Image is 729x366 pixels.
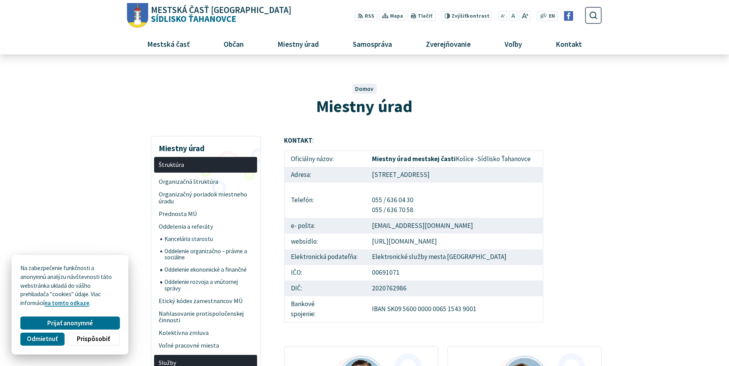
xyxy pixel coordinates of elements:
[274,33,322,54] span: Miestny úrad
[159,307,253,327] span: Nahlasovanie protispoločenskej činnosti
[372,284,407,292] a: 2020762986
[316,96,412,117] span: Miestny úrad
[284,136,543,146] p: :
[133,33,204,54] a: Mestská časť
[20,333,64,346] button: Odmietnuť
[339,33,406,54] a: Samospráva
[20,264,120,308] p: Na zabezpečenie funkčnosti a anonymnú analýzu návštevnosti táto webstránka ukladá do vášho prehli...
[148,6,292,23] span: Sídlisko Ťahanovce
[372,196,413,204] a: 055 / 636 04 30
[221,33,246,54] span: Občan
[366,234,543,249] td: [URL][DOMAIN_NAME]
[350,33,395,54] span: Samospráva
[564,11,573,21] img: Prejsť na Facebook stránku
[160,245,257,264] a: Oddelenie organizačno – právne a sociálne
[366,296,543,322] td: IBAN SK
[284,296,366,322] td: Bankové spojenie:
[154,188,257,208] a: Organizačný poriadok miestneho úradu
[77,335,110,343] span: Prispôsobiť
[366,151,543,167] td: Košice -Sídlisko Ťahanovce
[47,319,93,327] span: Prijať anonymné
[355,85,374,92] a: Domov
[159,340,253,352] span: Voľné pracovné miesta
[164,276,253,295] span: Oddelenie rozvoja a vnútornej správy
[154,295,257,307] a: Etický kódex zamestnancov MÚ
[160,264,257,276] a: Oddelenie ekonomické a finančné
[159,188,253,208] span: Organizačný poriadok miestneho úradu
[127,3,291,28] a: Logo Sídlisko Ťahanovce, prejsť na domovskú stránku.
[441,11,492,21] button: Zvýšiťkontrast
[154,175,257,188] a: Organizačná štruktúra
[154,327,257,340] a: Kolektívna zmluva
[372,252,506,261] a: Elektronické služby mesta [GEOGRAPHIC_DATA]
[284,218,366,234] td: e- pošta:
[519,11,531,21] button: Zväčšiť veľkosť písma
[284,136,312,145] strong: KONTAKT
[284,183,366,218] td: Telefón:
[491,33,536,54] a: Voľby
[379,11,406,21] a: Mapa
[452,13,467,19] span: Zvýšiť
[395,305,447,313] a: 09 5600 0000 0065
[164,233,253,245] span: Kancelária starostu
[164,245,253,264] span: Oddelenie organizačno – právne a sociálne
[154,138,257,154] h3: Miestny úrad
[498,11,508,21] button: Zmenšiť veľkosť písma
[284,280,366,296] td: DIČ:
[209,33,257,54] a: Občan
[448,305,477,313] a: 1543 9001
[542,33,596,54] a: Kontakt
[284,167,366,183] td: Adresa:
[366,167,543,183] td: [STREET_ADDRESS]
[45,299,89,307] a: na tomto odkaze
[509,11,517,21] button: Nastaviť pôvodnú veľkosť písma
[372,268,400,277] a: 00691071
[144,33,193,54] span: Mestská časť
[154,208,257,220] a: Prednosta MÚ
[284,234,366,249] td: websídlo:
[547,12,557,20] a: EN
[284,265,366,281] td: IČO:
[159,158,253,171] span: Štruktúra
[160,233,257,245] a: Kancelária starostu
[160,276,257,295] a: Oddelenie rozvoja a vnútornej správy
[154,340,257,352] a: Voľné pracovné miesta
[154,307,257,327] a: Nahlasovanie protispoločenskej činnosti
[372,206,413,214] a: 055 / 636 70 58
[452,13,490,19] span: kontrast
[263,33,333,54] a: Miestny úrad
[549,12,555,20] span: EN
[355,11,377,21] a: RSS
[127,3,148,28] img: Prejsť na domovskú stránku
[159,208,253,220] span: Prednosta MÚ
[67,333,120,346] button: Prispôsobiť
[154,220,257,233] a: Oddelenia a referáty
[159,295,253,307] span: Etický kódex zamestnancov MÚ
[20,317,120,330] button: Prijať anonymné
[151,6,291,15] span: Mestská časť [GEOGRAPHIC_DATA]
[284,249,366,265] td: Elektronická podateľňa:
[418,13,432,19] span: Tlačiť
[423,33,473,54] span: Zverejňovanie
[372,155,456,163] strong: Miestny úrad mestskej časti
[553,33,585,54] span: Kontakt
[366,218,543,234] td: [EMAIL_ADDRESS][DOMAIN_NAME]
[502,33,525,54] span: Voľby
[284,151,366,167] td: Oficiálny názov:
[164,264,253,276] span: Oddelenie ekonomické a finančné
[365,12,374,20] span: RSS
[408,11,435,21] button: Tlačiť
[390,12,403,20] span: Mapa
[159,175,253,188] span: Organizačná štruktúra
[412,33,485,54] a: Zverejňovanie
[27,335,58,343] span: Odmietnuť
[159,327,253,340] span: Kolektívna zmluva
[159,220,253,233] span: Oddelenia a referáty
[154,157,257,173] a: Štruktúra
